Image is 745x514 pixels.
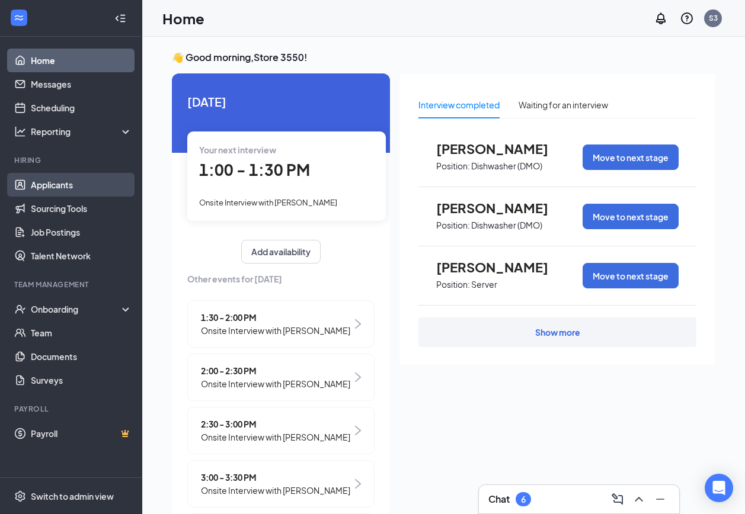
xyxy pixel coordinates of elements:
[201,324,350,337] span: Onsite Interview with [PERSON_NAME]
[241,240,321,264] button: Add availability
[608,490,627,509] button: ComposeMessage
[31,368,132,392] a: Surveys
[436,220,470,231] p: Position:
[471,220,542,231] p: Dishwasher (DMO)
[201,311,350,324] span: 1:30 - 2:00 PM
[31,72,132,96] a: Messages
[653,492,667,506] svg: Minimize
[187,272,375,285] span: Other events for [DATE]
[14,155,130,165] div: Hiring
[583,263,679,288] button: Move to next stage
[114,12,126,24] svg: Collapse
[199,144,276,155] span: Your next interview
[418,98,500,111] div: Interview completed
[629,490,648,509] button: ChevronUp
[535,326,580,338] div: Show more
[436,279,470,290] p: Position:
[14,404,130,414] div: Payroll
[436,141,567,156] span: [PERSON_NAME]
[187,92,375,111] span: [DATE]
[201,364,350,377] span: 2:00 - 2:30 PM
[651,490,670,509] button: Minimize
[31,96,132,120] a: Scheduling
[14,280,130,290] div: Team Management
[680,11,694,25] svg: QuestionInfo
[199,160,310,179] span: 1:00 - 1:30 PM
[13,12,25,24] svg: WorkstreamLogo
[583,204,679,229] button: Move to next stage
[31,173,132,197] a: Applicants
[519,98,608,111] div: Waiting for an interview
[31,321,132,345] a: Team
[14,126,26,137] svg: Analysis
[583,144,679,170] button: Move to next stage
[162,8,204,28] h1: Home
[201,484,350,497] span: Onsite Interview with [PERSON_NAME]
[31,220,132,244] a: Job Postings
[31,244,132,268] a: Talent Network
[436,160,470,172] p: Position:
[632,492,646,506] svg: ChevronUp
[31,197,132,220] a: Sourcing Tools
[521,494,526,505] div: 6
[709,13,718,23] div: S3
[31,422,132,445] a: PayrollCrown
[14,490,26,502] svg: Settings
[201,417,350,431] span: 2:30 - 3:00 PM
[471,279,497,290] p: Server
[610,492,625,506] svg: ComposeMessage
[488,493,510,506] h3: Chat
[31,345,132,368] a: Documents
[471,160,542,172] p: Dishwasher (DMO)
[201,431,350,444] span: Onsite Interview with [PERSON_NAME]
[199,198,337,207] span: Onsite Interview with [PERSON_NAME]
[31,49,132,72] a: Home
[31,490,114,502] div: Switch to admin view
[31,126,133,137] div: Reporting
[436,259,567,275] span: [PERSON_NAME]
[14,303,26,315] svg: UserCheck
[172,51,715,64] h3: 👋 Good morning, Store 3550 !
[436,200,567,216] span: [PERSON_NAME]
[654,11,668,25] svg: Notifications
[201,471,350,484] span: 3:00 - 3:30 PM
[31,303,122,315] div: Onboarding
[705,474,733,502] div: Open Intercom Messenger
[201,377,350,390] span: Onsite Interview with [PERSON_NAME]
